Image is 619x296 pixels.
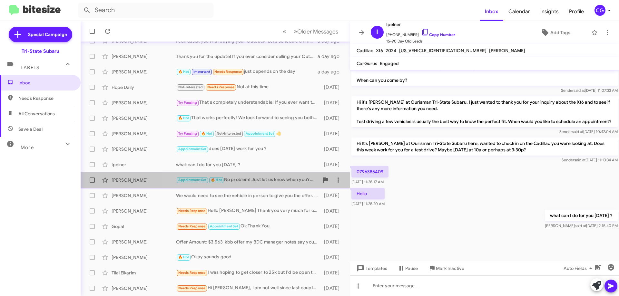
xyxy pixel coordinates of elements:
span: Mark Inactive [436,263,464,274]
span: Special Campaign [28,31,67,38]
span: [PHONE_NUMBER] [386,28,455,38]
button: CG [589,5,612,16]
span: Sender [DATE] 11:13:34 AM [562,158,618,162]
div: CG [594,5,605,16]
span: Appointment Set [210,224,238,228]
p: Hi it's [PERSON_NAME] at Ourisman Tri-State Subaru. I just wanted to thank you for your inquiry a... [351,96,618,127]
div: [DATE] [321,100,345,106]
div: [PERSON_NAME] [112,177,176,183]
p: Hello [351,188,385,199]
span: Needs Response [178,286,206,290]
p: what can I do for you [DATE] ? [545,210,618,221]
span: said at [574,88,585,93]
nav: Page navigation example [279,25,342,38]
span: Needs Response [18,95,73,101]
span: Needs Response [178,224,206,228]
span: Add Tags [550,27,570,38]
div: We would need to see the vehicle in person to give you the offer. Do you have time to stop in for... [176,192,321,199]
span: Xt6 [376,48,383,53]
button: Auto Fields [558,263,600,274]
div: I was hoping to get closer to 25k but I'd be open to hearing what you can offer [176,269,321,276]
div: [DATE] [321,223,345,230]
span: said at [575,223,586,228]
a: Copy Number [421,32,455,37]
span: 🔥 Hot [211,178,222,182]
span: Appointment Set [246,131,274,136]
span: Save a Deal [18,126,43,132]
span: Auto Fields [564,263,594,274]
div: Hope Daily [112,84,176,91]
div: [DATE] [321,84,345,91]
span: [PERSON_NAME] [DATE] 2:15:40 PM [545,223,618,228]
div: Gopal [112,223,176,230]
div: [PERSON_NAME] [112,146,176,152]
div: That works perfectly! We look forward to seeing you both at 5:30 PM [DATE]. Let me know if you ne... [176,114,321,122]
a: Calendar [503,2,535,21]
span: 15-90 Day Old Leads [386,38,455,44]
span: 🔥 Hot [178,70,189,74]
div: [PERSON_NAME] [112,254,176,261]
a: Profile [564,2,589,21]
div: just depends on the day [176,68,318,75]
span: Templates [355,263,387,274]
span: Try Pausing [178,100,197,105]
div: [PERSON_NAME] [112,208,176,214]
span: Important [193,70,210,74]
input: Search [78,3,213,18]
div: Ok Thank You [176,223,321,230]
button: Templates [350,263,392,274]
div: [PERSON_NAME] [112,130,176,137]
div: [DATE] [321,239,345,245]
span: Older Messages [297,28,338,35]
span: All Conversations [18,110,55,117]
a: Special Campaign [9,27,72,42]
span: Needs Response [207,85,235,89]
div: Hello [PERSON_NAME] Thank you very much for our conversations, you have been very informative and... [176,207,321,215]
div: [PERSON_NAME] [112,115,176,121]
a: Insights [535,2,564,21]
div: [PERSON_NAME] [112,285,176,291]
div: [PERSON_NAME] [112,239,176,245]
span: Appointment Set [178,147,207,151]
a: Inbox [480,2,503,21]
button: Previous [279,25,290,38]
span: Pause [405,263,418,274]
span: CarGurus [357,61,377,66]
span: said at [572,129,583,134]
div: [DATE] [321,254,345,261]
span: [DATE] 11:28:17 AM [351,179,384,184]
div: Hi [PERSON_NAME], I am not well since last couple of days, sorry couldn't reply to you. I wont be... [176,284,321,292]
p: 0796385409 [351,166,388,177]
span: Inbox [18,80,73,86]
span: Needs Response [178,271,206,275]
div: No problem! Just let us know when you're ready, and we can find a time that works for you. Lookin... [176,176,319,184]
span: [DATE] 11:28:20 AM [351,201,385,206]
div: 👍 [176,130,321,137]
div: [DATE] [321,285,345,291]
div: [PERSON_NAME] [112,69,176,75]
div: That's completely understandable! If you ever want to discuss your options or have questions, fee... [176,99,321,106]
div: Tilal Elkarim [112,270,176,276]
span: Labels [21,65,39,71]
button: Pause [392,263,423,274]
div: [DATE] [321,270,345,276]
div: Offer Amount: $3,563 kbb offer my BDC manager notes say your passing it on to your son let us kno... [176,239,321,245]
span: Appointment Set [178,178,207,182]
div: [PERSON_NAME] [112,100,176,106]
div: [DATE] [321,161,345,168]
span: Cadillac [357,48,373,53]
div: a day ago [318,69,345,75]
span: Needs Response [214,70,242,74]
div: Ipelner [112,161,176,168]
div: Tri-State Subaru [22,48,59,54]
div: [DATE] [321,208,345,214]
button: Mark Inactive [423,263,469,274]
span: Sender [DATE] 11:07:33 AM [561,88,618,93]
span: 🔥 Hot [178,255,189,259]
span: Engaged [380,61,399,66]
span: « [283,27,286,35]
